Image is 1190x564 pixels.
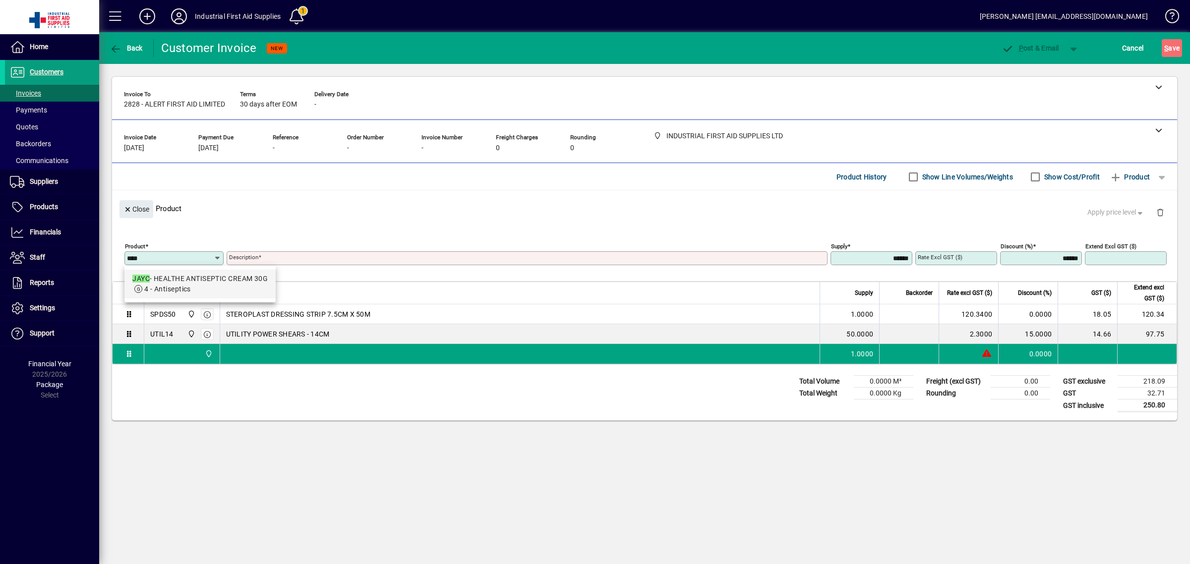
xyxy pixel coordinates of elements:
span: 4 - Antiseptics [144,285,191,293]
span: NEW [271,45,283,52]
mat-label: Supply [831,243,847,250]
span: INDUSTRIAL FIRST AID SUPPLIES LTD [185,329,196,339]
span: Customers [30,68,63,76]
td: GST inclusive [1058,399,1118,412]
mat-label: Extend excl GST ($) [1085,243,1136,250]
td: GST [1058,388,1118,399]
span: Products [30,203,58,211]
span: 30 days after EOM [240,101,297,109]
span: Backorders [10,140,51,148]
span: 1.0000 [851,309,874,319]
span: Cancel [1122,40,1144,56]
span: Backorder [906,287,933,298]
div: Product [112,190,1177,226]
div: SPDS50 [150,309,176,319]
span: Reports [30,279,54,286]
span: Communications [10,157,68,165]
span: Quotes [10,123,38,131]
td: 0.0000 Kg [854,388,913,399]
span: Rate excl GST ($) [947,287,992,298]
span: S [1164,44,1168,52]
span: - [314,101,316,109]
span: Payments [10,106,47,114]
label: Show Cost/Profit [1042,172,1100,182]
span: Invoices [10,89,41,97]
td: 250.80 [1118,399,1177,412]
span: 0 [496,144,500,152]
a: Communications [5,152,99,169]
button: Save [1162,39,1182,57]
td: 0.0000 M³ [854,376,913,388]
td: Rounding [921,388,991,399]
a: Support [5,321,99,346]
mat-label: Discount (%) [1001,243,1033,250]
span: INDUSTRIAL FIRST AID SUPPLIES LTD [202,348,214,359]
a: Products [5,195,99,220]
span: 50.0000 [846,329,873,339]
span: ave [1164,40,1180,56]
div: - HEALTHE ANTISEPTIC CREAM 30G [132,274,268,284]
td: 0.0000 [998,344,1058,364]
div: 120.3400 [945,309,992,319]
td: 0.00 [991,388,1050,399]
td: 218.09 [1118,376,1177,388]
div: 2.3000 [945,329,992,339]
span: Support [30,329,55,337]
td: 97.75 [1117,324,1177,344]
td: 32.71 [1118,388,1177,399]
button: Post & Email [997,39,1064,57]
td: 18.05 [1058,304,1117,324]
span: Suppliers [30,177,58,185]
app-page-header-button: Back [99,39,154,57]
span: 0 [570,144,574,152]
span: 2828 - ALERT FIRST AID LIMITED [124,101,225,109]
span: STEROPLAST DRESSING STRIP 7.5CM X 50M [226,309,370,319]
button: Delete [1148,200,1172,224]
a: Knowledge Base [1158,2,1178,34]
td: Total Volume [794,376,854,388]
div: Customer Invoice [161,40,257,56]
a: Payments [5,102,99,118]
td: 120.34 [1117,304,1177,324]
button: Apply price level [1083,204,1149,222]
div: Industrial First Aid Supplies [195,8,281,24]
a: Staff [5,245,99,270]
mat-label: Product [125,243,145,250]
a: Backorders [5,135,99,152]
label: Show Line Volumes/Weights [920,172,1013,182]
span: ost & Email [1002,44,1059,52]
span: Supply [855,287,873,298]
td: 0.00 [991,376,1050,388]
button: Back [107,39,145,57]
td: Total Weight [794,388,854,399]
span: UTILITY POWER SHEARS - 14CM [226,329,330,339]
td: 15.0000 [998,324,1058,344]
mat-label: Description [229,254,258,261]
span: Back [110,44,143,52]
a: Settings [5,296,99,321]
span: P [1019,44,1023,52]
a: Invoices [5,85,99,102]
span: - [421,144,423,152]
span: Staff [30,253,45,261]
a: Financials [5,220,99,245]
em: JAYC [132,275,150,282]
span: 1.0000 [851,349,874,359]
mat-error: Required [229,265,820,276]
button: Add [131,7,163,25]
span: Apply price level [1087,207,1145,218]
span: Settings [30,304,55,312]
span: Extend excl GST ($) [1124,282,1164,304]
button: Product History [833,168,891,186]
span: - [273,144,275,152]
span: Home [30,43,48,51]
span: GST ($) [1091,287,1111,298]
span: INDUSTRIAL FIRST AID SUPPLIES LTD [185,309,196,320]
mat-option: JAYC - HEALTHE ANTISEPTIC CREAM 30G [124,270,276,298]
button: Profile [163,7,195,25]
td: GST exclusive [1058,376,1118,388]
span: Close [123,201,149,218]
button: Close [119,200,153,218]
span: Discount (%) [1018,287,1052,298]
td: 0.0000 [998,304,1058,324]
